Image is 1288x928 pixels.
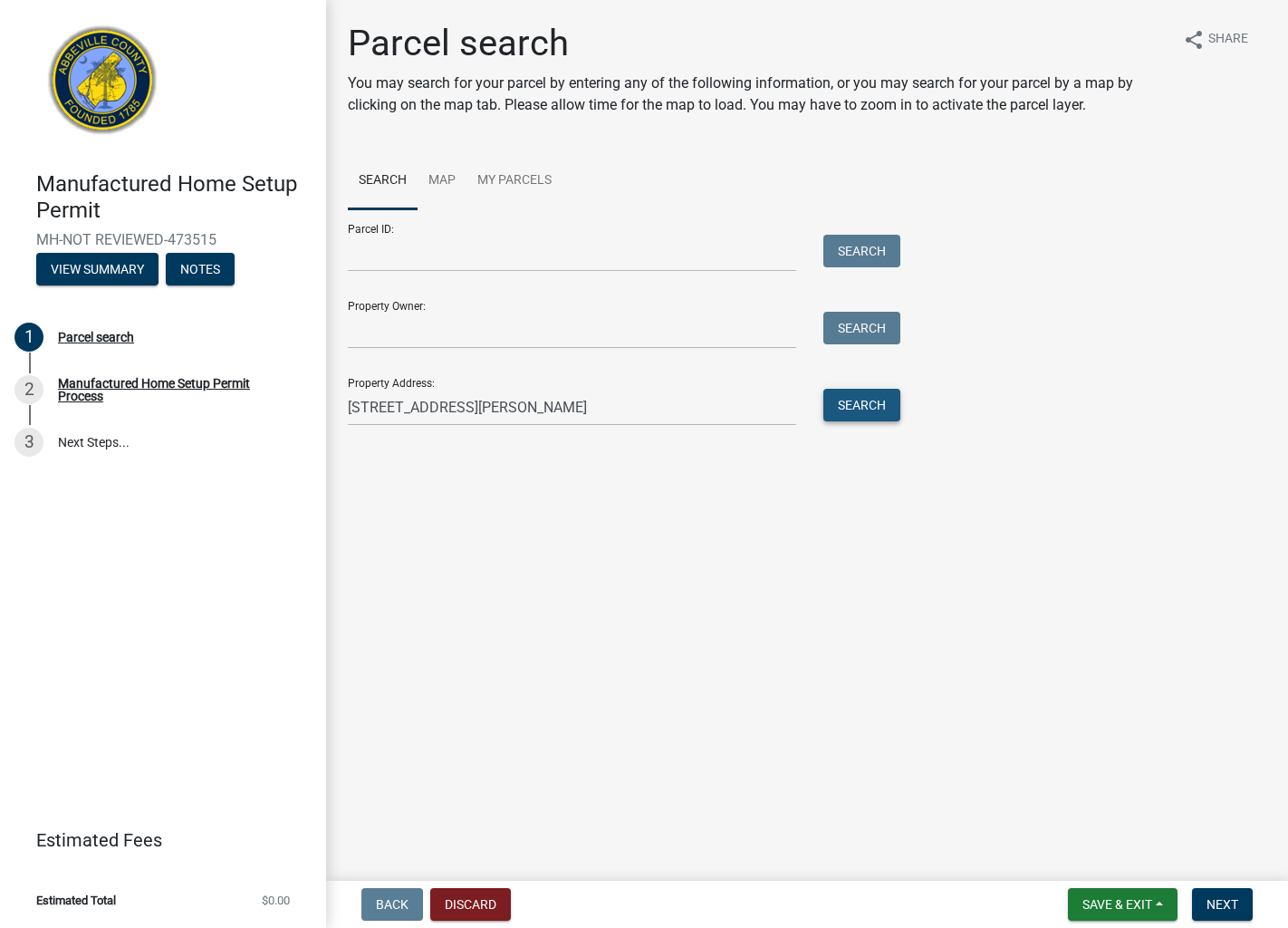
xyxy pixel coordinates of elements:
[36,231,290,248] span: MH-NOT REVIEWED-473515
[1208,29,1248,51] span: Share
[1068,888,1177,921] button: Save & Exit
[823,312,900,344] button: Search
[36,19,169,152] img: Abbeville County, South Carolina
[1082,897,1152,912] span: Save & Exit
[36,263,159,277] wm-modal-confirm: Summary
[14,323,43,352] div: 1
[36,171,312,224] h4: Manufactured Home Setup Permit
[58,377,297,402] div: Manufactured Home Setup Permit Process
[14,822,297,858] a: Estimated Fees
[166,253,235,285] button: Notes
[262,894,290,906] span: $0.00
[466,152,562,210] a: My Parcels
[361,888,423,921] button: Back
[14,375,43,404] div: 2
[1206,897,1238,912] span: Next
[1183,29,1205,51] i: share
[430,888,511,921] button: Discard
[14,428,43,457] div: 3
[1192,888,1253,921] button: Next
[36,253,159,285] button: View Summary
[823,235,900,267] button: Search
[348,22,1168,65] h1: Parcel search
[376,897,409,912] span: Back
[166,263,235,277] wm-modal-confirm: Notes
[348,152,418,210] a: Search
[36,894,116,906] span: Estimated Total
[823,389,900,421] button: Search
[418,152,466,210] a: Map
[1168,22,1263,57] button: shareShare
[58,331,134,343] div: Parcel search
[348,72,1168,116] p: You may search for your parcel by entering any of the following information, or you may search fo...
